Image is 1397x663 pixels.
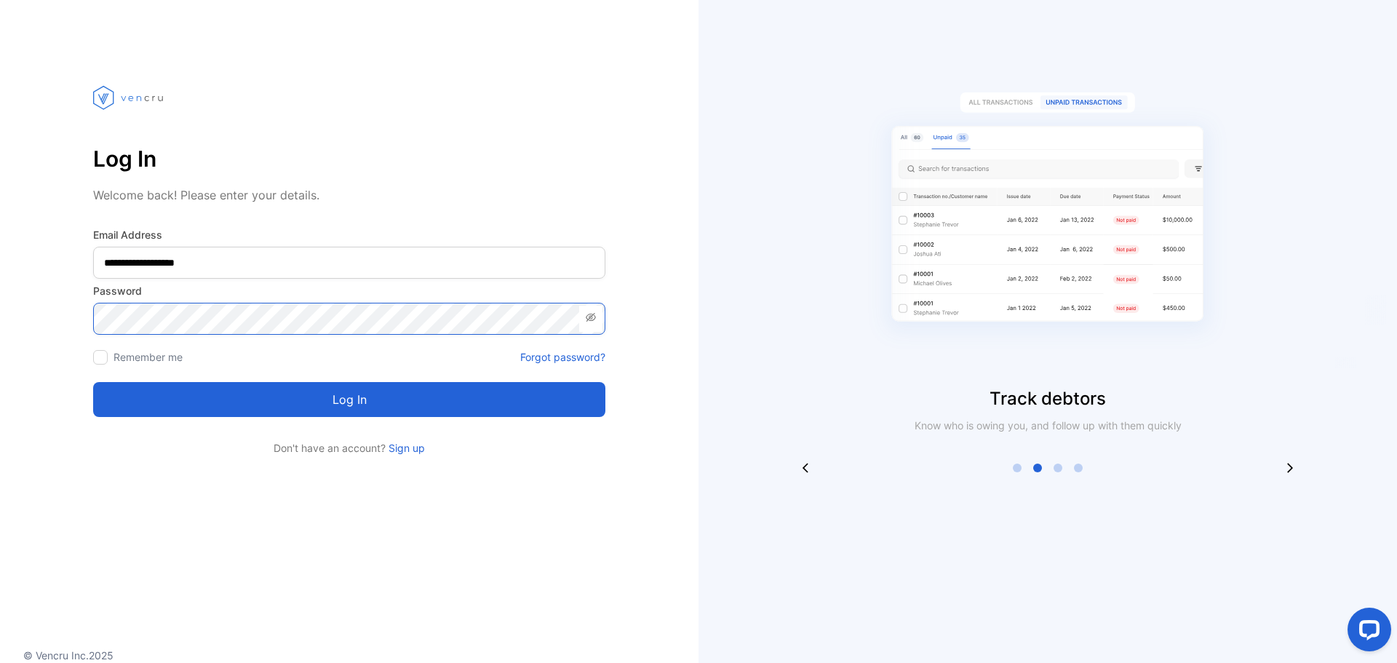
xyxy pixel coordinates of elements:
[93,440,605,456] p: Don't have an account?
[93,227,605,242] label: Email Address
[520,349,605,365] a: Forgot password?
[93,58,166,137] img: vencru logo
[866,58,1230,386] img: slider image
[698,386,1397,412] p: Track debtors
[93,283,605,298] label: Password
[1336,602,1397,663] iframe: LiveChat chat widget
[93,382,605,417] button: Log in
[93,186,605,204] p: Welcome back! Please enter your details.
[386,442,425,454] a: Sign up
[114,351,183,363] label: Remember me
[908,418,1187,433] p: Know who is owing you, and follow up with them quickly
[93,141,605,176] p: Log In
